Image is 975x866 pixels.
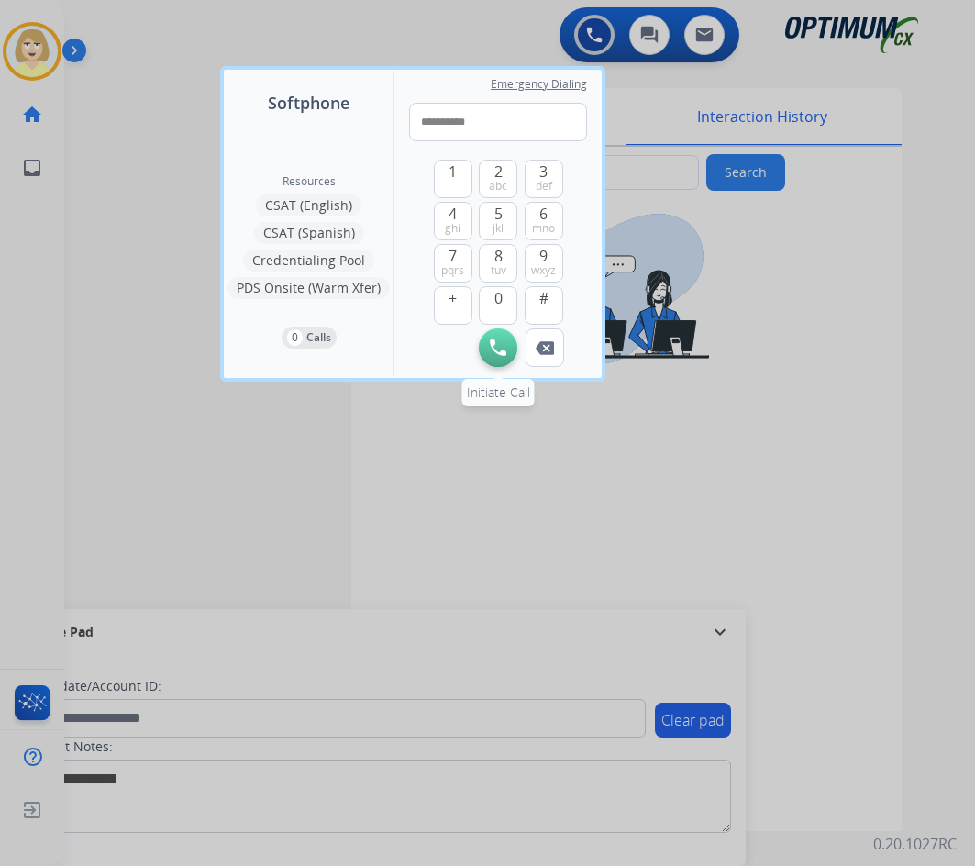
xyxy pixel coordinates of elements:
span: jkl [493,221,504,236]
span: 4 [449,203,457,225]
span: Emergency Dialing [491,77,587,92]
button: CSAT (English) [256,194,361,216]
p: 0 [287,329,303,346]
span: pqrs [441,263,464,278]
span: ghi [445,221,460,236]
span: + [449,287,457,309]
p: Calls [306,329,331,346]
button: + [434,286,472,325]
button: PDS Onsite (Warm Xfer) [227,277,390,299]
span: 5 [494,203,503,225]
span: mno [532,221,555,236]
span: 8 [494,245,503,267]
button: 0Calls [282,327,337,349]
span: Softphone [268,90,349,116]
span: wxyz [531,263,556,278]
button: # [525,286,563,325]
button: 3def [525,160,563,198]
button: 9wxyz [525,244,563,283]
span: def [536,179,552,194]
button: 4ghi [434,202,472,240]
span: 1 [449,161,457,183]
span: 9 [539,245,548,267]
span: 3 [539,161,548,183]
button: 0 [479,286,517,325]
span: 6 [539,203,548,225]
button: Initiate Call [479,328,517,367]
img: call-button [490,339,506,356]
button: 2abc [479,160,517,198]
span: tuv [491,263,506,278]
span: # [539,287,548,309]
button: 8tuv [479,244,517,283]
p: 0.20.1027RC [873,833,957,855]
span: abc [489,179,507,194]
span: 0 [494,287,503,309]
img: call-button [536,341,554,355]
button: CSAT (Spanish) [254,222,364,244]
span: 2 [494,161,503,183]
button: 6mno [525,202,563,240]
span: Initiate Call [467,383,530,401]
button: 5jkl [479,202,517,240]
span: Resources [283,174,336,189]
span: 7 [449,245,457,267]
button: 1 [434,160,472,198]
button: Credentialing Pool [243,250,374,272]
button: 7pqrs [434,244,472,283]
